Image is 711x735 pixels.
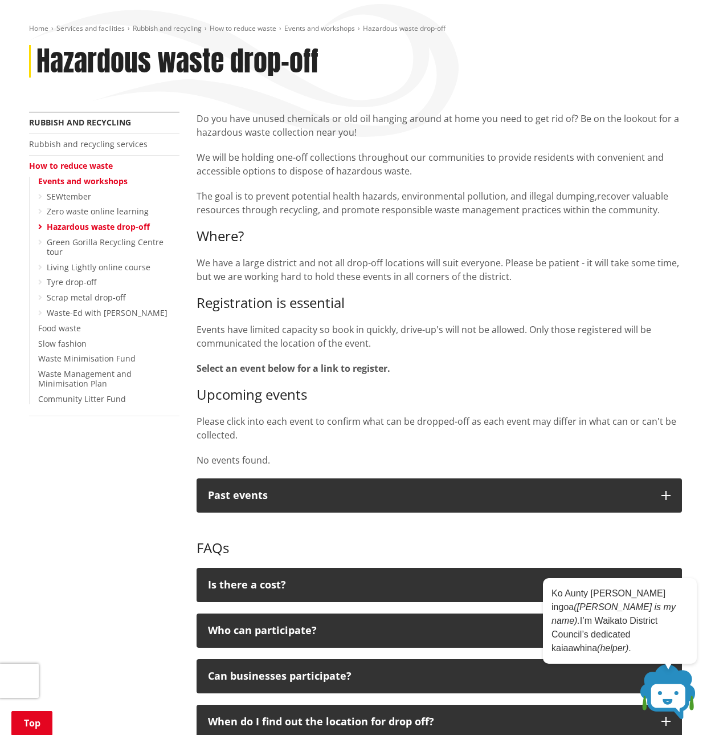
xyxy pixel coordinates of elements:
[197,189,682,217] p: The goal is to prevent potential health hazards, environmental pollution, and illegal dumping,
[197,256,682,283] p: We have a large district and not all drop-off locations will suit everyone. Please be patient - i...
[38,323,81,334] a: Food waste
[208,490,650,501] div: Past events
[197,614,682,648] button: Who can participate?
[197,151,682,178] p: We will be holding one-off collections throughout our communities to provide residents with conve...
[208,671,650,682] p: Can businesses participate?
[11,711,52,735] a: Top
[47,262,150,273] a: Living Lightly online course
[197,415,682,442] p: Please click into each event to confirm what can be dropped-off as each event may differ in what ...
[56,23,125,33] a: Services and facilities
[210,23,276,33] a: How to reduce waste
[197,362,390,375] strong: Select an event below for a link to register.
[29,139,148,149] a: Rubbish and recycling services
[47,277,96,287] a: Tyre drop-off
[197,524,682,557] h3: FAQs
[551,602,676,626] em: ([PERSON_NAME] is my name).
[29,117,131,128] a: Rubbish and recycling
[38,353,136,364] a: Waste Minimisation Fund
[197,323,682,350] p: Events have limited capacity so book in quickly, drive-up's will not be allowed. Only those regis...
[36,45,318,78] h1: Hazardous waste drop-off
[197,659,682,693] button: Can businesses participate?
[197,478,682,513] button: Past events
[47,307,167,318] a: Waste-Ed with [PERSON_NAME]
[47,292,125,303] a: Scrap metal drop-off
[197,453,682,467] p: No events found.
[47,206,149,217] a: Zero waste online learning
[363,23,446,33] span: Hazardous waste drop-off
[597,643,628,653] em: (helper)
[551,587,688,655] p: Ko Aunty [PERSON_NAME] ingoa I’m Waikato District Council’s dedicated kaiaawhina .
[29,160,113,171] a: How to reduce waste
[197,387,682,403] h3: Upcoming events
[197,190,668,216] span: recover valuable resources through recycling, and promote responsible waste management practices ...
[133,23,202,33] a: Rubbish and recycling
[208,625,650,636] p: Who can participate?
[197,228,682,245] h3: Where?
[47,191,91,202] a: SEWtember
[284,23,355,33] a: Events and workshops
[29,24,682,34] nav: breadcrumb
[38,338,87,349] a: Slow fashion
[208,579,650,591] div: Is there a cost?
[29,23,48,33] a: Home
[47,237,164,257] a: Green Gorilla Recycling Centre tour
[197,568,682,602] button: Is there a cost?
[47,221,150,232] a: Hazardous waste drop-off
[197,112,682,139] p: Do you have unused chemicals or old oil hanging around at home you need to get rid of? Be on the ...
[38,368,132,389] a: Waste Management and Minimisation Plan
[38,176,128,186] a: Events and workshops
[208,716,650,728] p: When do I find out the location for drop off?
[38,393,126,404] a: Community Litter Fund
[197,295,682,311] h3: Registration is essential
